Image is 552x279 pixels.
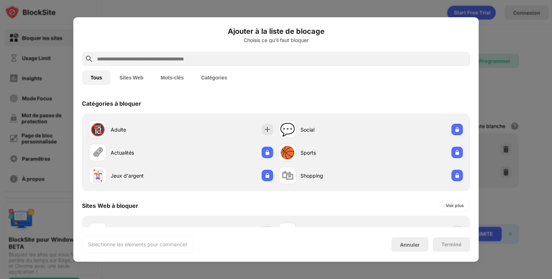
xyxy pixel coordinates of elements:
div: Actualités [111,149,181,156]
button: Catégories [193,70,236,85]
div: 💬 [280,122,295,137]
div: Adulte [111,126,181,133]
div: Social [300,126,371,133]
div: Choisis ce qu'il faut bloquer [82,37,470,43]
div: Catégories à bloquer [82,100,141,107]
div: 🏀 [280,145,295,160]
div: Shopping [300,172,371,179]
button: Mots-clés [152,70,193,85]
h6: Ajouter à la liste de blocage [82,26,470,37]
button: Sites Web [111,70,152,85]
div: Annuler [400,242,420,248]
div: Sites Web à bloquer [82,202,138,209]
button: Tous [82,70,111,85]
img: search.svg [85,55,93,63]
div: 🗞 [92,145,104,160]
div: 🛍 [281,168,294,183]
div: Sélectionne les éléments pour commencer [88,241,187,248]
div: Jeux d'argent [111,172,181,179]
div: Voir plus [446,202,464,209]
div: 🔞 [90,122,105,137]
div: Sports [300,149,371,156]
div: 🃏 [90,168,105,183]
div: Terminé [441,242,461,247]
